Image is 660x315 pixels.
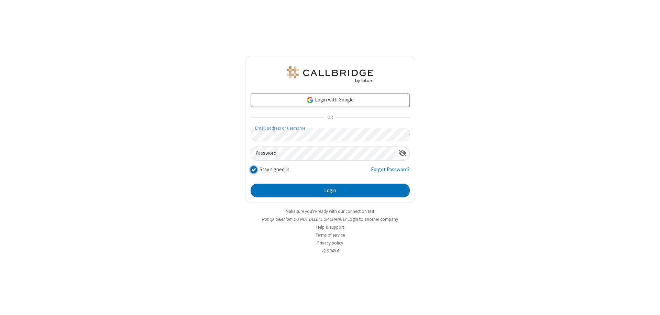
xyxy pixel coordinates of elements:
a: Privacy policy [317,240,343,246]
a: Login with Google [251,93,410,107]
a: Make sure you're ready with our connection test [286,208,374,214]
div: Show password [396,147,409,160]
li: v2.6.349.6 [245,248,415,254]
button: Login to another company [348,216,398,222]
input: Password [251,147,396,160]
img: QA Selenium DO NOT DELETE OR CHANGE [285,66,375,83]
li: Not QA Selenium DO NOT DELETE OR CHANGE? [245,216,415,222]
input: Email address or username [251,128,410,141]
span: OR [324,113,335,122]
a: Forgot Password? [371,166,410,179]
label: Stay signed in [260,166,289,174]
a: Help & support [316,224,344,230]
img: google-icon.png [306,96,314,104]
a: Terms of service [316,232,345,238]
button: Login [251,184,410,197]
